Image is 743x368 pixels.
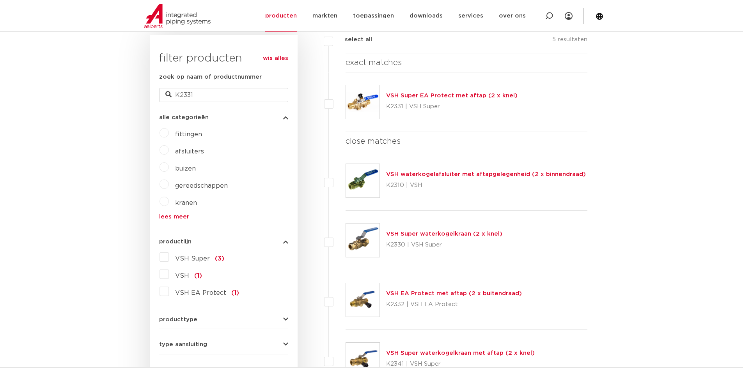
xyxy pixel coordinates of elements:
[175,166,196,172] a: buizen
[386,171,586,177] a: VSH waterkogelafsluiter met aftapgelegenheid (2 x binnendraad)
[333,35,372,44] label: select all
[159,114,288,120] button: alle categorieën
[386,179,586,192] p: K2310 | VSH
[386,350,535,356] a: VSH Super waterkogelkraan met aftap (2 x knel)
[346,224,379,257] img: Thumbnail for VSH Super waterkogelkraan (2 x knel)
[175,131,202,137] a: fittingen
[346,283,379,317] img: Thumbnail for VSH EA Protect met aftap (2 x buitendraad)
[346,56,588,69] h4: exact matches
[175,273,189,279] span: VSH
[159,72,262,82] label: zoek op naam of productnummer
[175,148,204,155] a: afsluiters
[159,88,288,102] input: zoeken
[159,114,209,120] span: alle categorieën
[159,317,288,322] button: producttype
[215,255,224,262] span: (3)
[231,290,239,296] span: (1)
[386,93,518,99] a: VSH Super EA Protect met aftap (2 x knel)
[386,291,522,296] a: VSH EA Protect met aftap (2 x buitendraad)
[175,200,197,206] a: kranen
[346,164,379,197] img: Thumbnail for VSH waterkogelafsluiter met aftapgelegenheid (2 x binnendraad)
[346,135,588,148] h4: close matches
[175,290,226,296] span: VSH EA Protect
[263,54,288,63] a: wis alles
[386,298,522,311] p: K2332 | VSH EA Protect
[386,100,518,113] p: K2331 | VSH Super
[346,85,379,119] img: Thumbnail for VSH Super EA Protect met aftap (2 x knel)
[386,231,502,237] a: VSH Super waterkogelkraan (2 x knel)
[159,51,288,66] h3: filter producten
[159,342,288,347] button: type aansluiting
[159,317,197,322] span: producttype
[175,255,210,262] span: VSH Super
[175,183,228,189] a: gereedschappen
[552,35,587,47] p: 5 resultaten
[159,239,288,245] button: productlijn
[194,273,202,279] span: (1)
[386,239,502,251] p: K2330 | VSH Super
[159,342,207,347] span: type aansluiting
[159,239,192,245] span: productlijn
[159,214,288,220] a: lees meer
